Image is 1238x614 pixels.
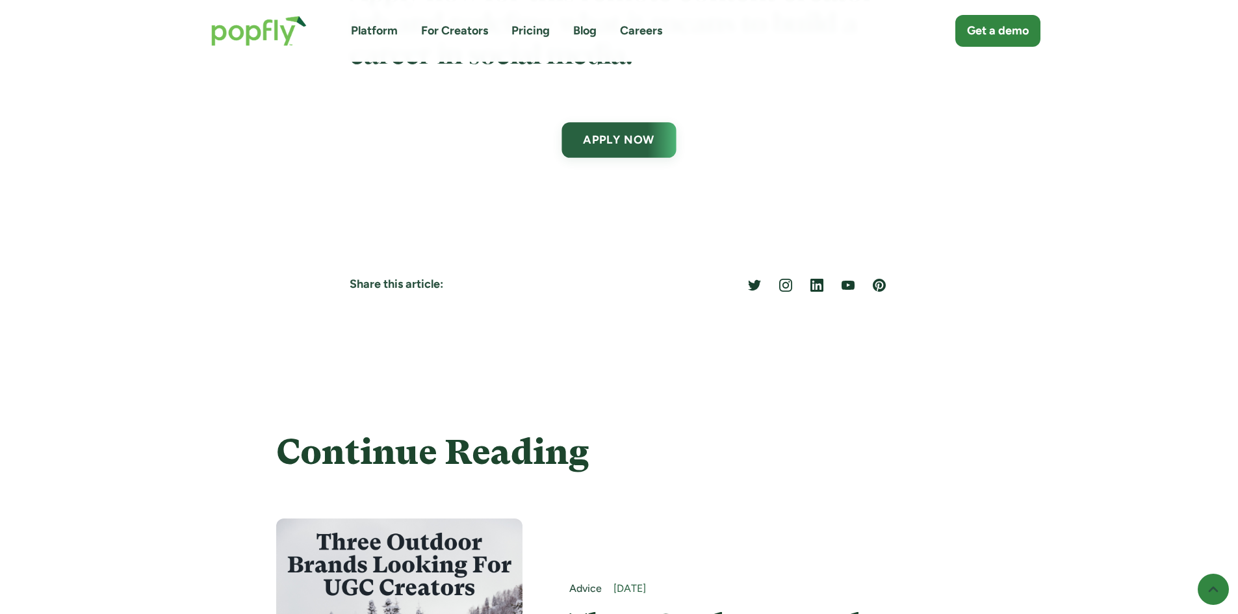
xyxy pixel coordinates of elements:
a: APPLY NOW [561,122,676,158]
a: Get a demo [955,15,1040,47]
div: [DATE] [613,582,962,596]
a: Advice [569,582,602,596]
div: Get a demo [967,23,1029,39]
p: ‍ [350,178,888,194]
h5: Share this article: [350,276,612,292]
a: For Creators [421,23,488,39]
p: ‍ [350,211,888,227]
p: ‍ [350,244,888,260]
a: Platform [351,23,398,39]
h4: Continue Reading [276,433,962,471]
a: Blog [573,23,597,39]
a: home [198,3,320,59]
p: ‍ [350,71,888,88]
a: Careers [620,23,662,39]
a: Pricing [511,23,550,39]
